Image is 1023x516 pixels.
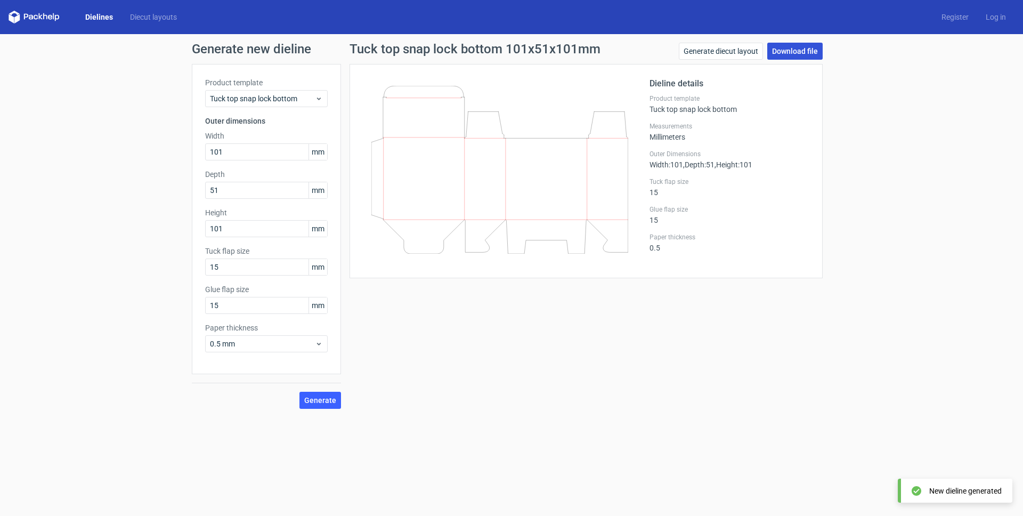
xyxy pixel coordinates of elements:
h3: Outer dimensions [205,116,328,126]
label: Tuck flap size [649,178,809,186]
div: 15 [649,205,809,224]
label: Width [205,131,328,141]
label: Tuck flap size [205,246,328,256]
a: Log in [977,12,1014,22]
label: Product template [649,94,809,103]
label: Outer Dimensions [649,150,809,158]
span: Generate [304,397,336,404]
h1: Generate new dieline [192,43,831,55]
span: mm [308,144,327,160]
a: Diecut layouts [121,12,185,22]
span: Tuck top snap lock bottom [210,93,315,104]
label: Paper thickness [649,233,809,241]
a: Register [933,12,977,22]
span: 0.5 mm [210,338,315,349]
label: Height [205,207,328,218]
span: mm [308,297,327,313]
a: Download file [767,43,823,60]
span: mm [308,259,327,275]
div: 0.5 [649,233,809,252]
div: Tuck top snap lock bottom [649,94,809,114]
button: Generate [299,392,341,409]
div: New dieline generated [929,486,1002,496]
span: , Height : 101 [715,160,752,169]
label: Depth [205,169,328,180]
a: Generate diecut layout [679,43,763,60]
label: Paper thickness [205,322,328,333]
label: Glue flap size [649,205,809,214]
span: mm [308,221,327,237]
div: 15 [649,178,809,197]
span: , Depth : 51 [683,160,715,169]
h1: Tuck top snap lock bottom 101x51x101mm [350,43,600,55]
label: Glue flap size [205,284,328,295]
h2: Dieline details [649,77,809,90]
a: Dielines [77,12,121,22]
span: mm [308,182,327,198]
label: Measurements [649,122,809,131]
div: Millimeters [649,122,809,141]
label: Product template [205,77,328,88]
span: Width : 101 [649,160,683,169]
